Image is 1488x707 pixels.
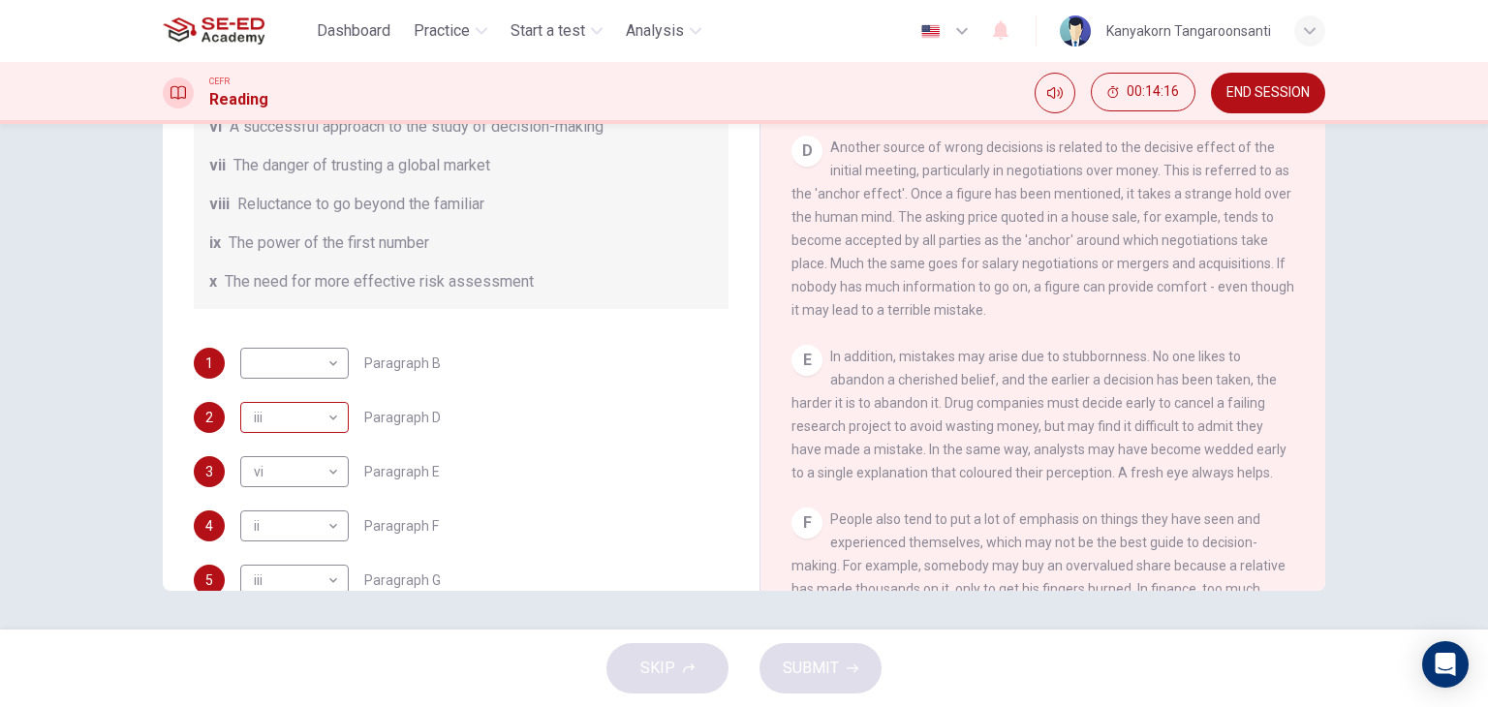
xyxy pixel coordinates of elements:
[209,231,221,255] span: ix
[205,356,213,370] span: 1
[209,115,222,138] span: vi
[1226,85,1310,101] span: END SESSION
[309,14,398,48] button: Dashboard
[317,19,390,43] span: Dashboard
[618,14,709,48] button: Analysis
[163,12,309,50] a: SE-ED Academy logo
[364,519,439,533] span: Paragraph F
[1060,15,1091,46] img: Profile picture
[364,465,440,478] span: Paragraph E
[503,14,610,48] button: Start a test
[364,356,441,370] span: Paragraph B
[1091,73,1195,113] div: Hide
[791,507,822,538] div: F
[1211,73,1325,113] button: END SESSION
[1422,641,1469,688] div: Open Intercom Messenger
[209,88,268,111] h1: Reading
[791,345,822,376] div: E
[240,390,342,446] div: iii
[1035,73,1075,113] div: Mute
[205,465,213,478] span: 3
[240,445,342,500] div: vi
[1091,73,1195,111] button: 00:14:16
[209,270,217,293] span: x
[240,553,342,608] div: iii
[209,75,230,88] span: CEFR
[205,573,213,587] span: 5
[791,349,1286,480] span: In addition, mistakes may arise due to stubbornness. No one likes to abandon a cherished belief, ...
[163,12,264,50] img: SE-ED Academy logo
[230,115,604,138] span: A successful approach to the study of decision-making
[209,154,226,177] span: vii
[237,193,484,216] span: Reluctance to go beyond the familiar
[209,193,230,216] span: viii
[225,270,534,293] span: The need for more effective risk assessment
[1127,84,1179,100] span: 00:14:16
[918,24,943,39] img: en
[205,519,213,533] span: 4
[240,499,342,554] div: ii
[511,19,585,43] span: Start a test
[205,411,213,424] span: 2
[364,411,441,424] span: Paragraph D
[414,19,470,43] span: Practice
[791,139,1294,318] span: Another source of wrong decisions is related to the decisive effect of the initial meeting, parti...
[364,573,441,587] span: Paragraph G
[406,14,495,48] button: Practice
[1106,19,1271,43] div: Kanyakorn Tangaroonsanti
[229,231,429,255] span: The power of the first number
[791,136,822,167] div: D
[233,154,490,177] span: The danger of trusting a global market
[626,19,684,43] span: Analysis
